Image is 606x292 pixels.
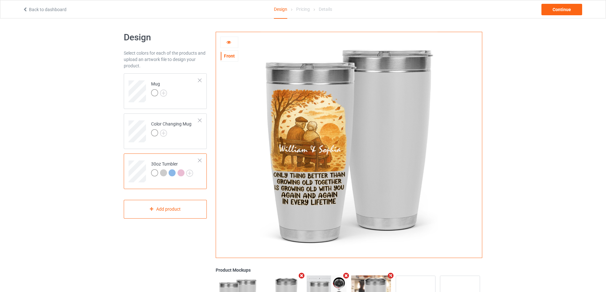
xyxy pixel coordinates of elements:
[221,53,238,59] div: Front
[124,50,207,69] div: Select colors for each of the products and upload an artwork file to design your product.
[124,153,207,189] div: 30oz Tumbler
[124,200,207,219] div: Add product
[319,0,332,18] div: Details
[151,81,167,96] div: Mug
[124,113,207,149] div: Color Changing Mug
[124,73,207,109] div: Mug
[274,0,287,19] div: Design
[541,4,582,15] div: Continue
[151,161,193,176] div: 30oz Tumbler
[23,7,66,12] a: Back to dashboard
[160,90,167,97] img: svg+xml;base64,PD94bWwgdmVyc2lvbj0iMS4wIiBlbmNvZGluZz0iVVRGLTgiPz4KPHN2ZyB3aWR0aD0iMjJweCIgaGVpZ2...
[124,32,207,43] h1: Design
[296,0,310,18] div: Pricing
[151,121,192,136] div: Color Changing Mug
[342,272,350,279] i: Remove mockup
[216,267,482,273] div: Product Mockups
[298,272,306,279] i: Remove mockup
[160,130,167,137] img: svg+xml;base64,PD94bWwgdmVyc2lvbj0iMS4wIiBlbmNvZGluZz0iVVRGLTgiPz4KPHN2ZyB3aWR0aD0iMjJweCIgaGVpZ2...
[387,272,394,279] i: Remove mockup
[186,170,193,177] img: svg+xml;base64,PD94bWwgdmVyc2lvbj0iMS4wIiBlbmNvZGluZz0iVVRGLTgiPz4KPHN2ZyB3aWR0aD0iMjJweCIgaGVpZ2...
